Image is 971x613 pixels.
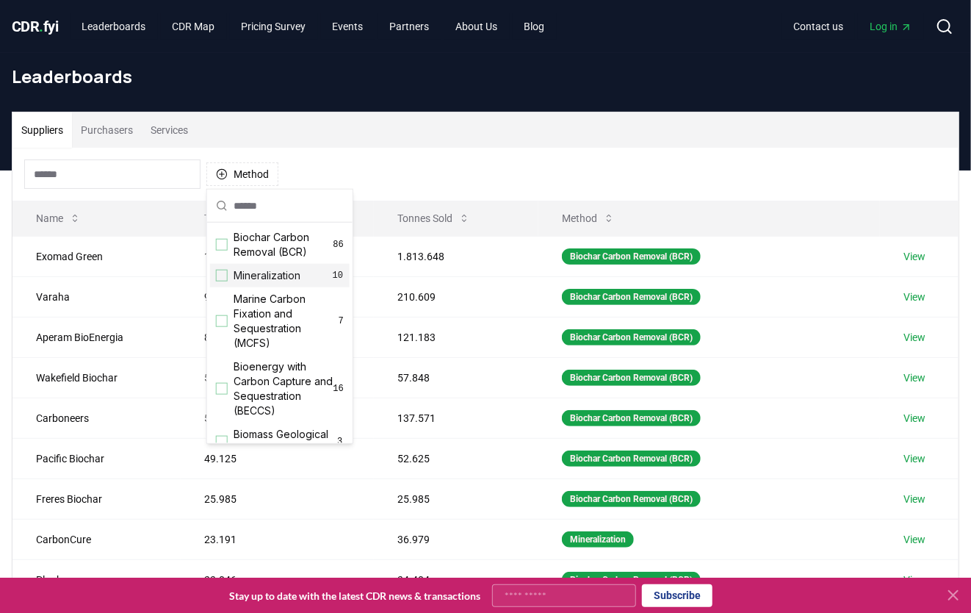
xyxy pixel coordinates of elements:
[234,292,339,351] span: Marine Carbon Fixation and Sequestration (MCFS)
[782,13,924,40] nav: Main
[562,451,701,467] div: Biochar Carbon Removal (BCR)
[142,112,197,148] button: Services
[12,438,181,478] td: Pacific Biochar
[12,317,181,357] td: Aperam BioEnergia
[562,248,701,265] div: Biochar Carbon Removal (BCR)
[234,230,333,259] span: Biochar Carbon Removal (BCR)
[12,276,181,317] td: Varaha
[161,13,227,40] a: CDR Map
[206,162,278,186] button: Method
[234,427,336,456] span: Biomass Geological Sequestration
[12,112,72,148] button: Suppliers
[12,16,59,37] a: CDR.fyi
[192,204,310,233] button: Tonnes Delivered
[513,13,557,40] a: Blog
[12,519,181,559] td: CarbonCure
[903,290,925,304] a: View
[903,249,925,264] a: View
[782,13,855,40] a: Contact us
[562,370,701,386] div: Biochar Carbon Removal (BCR)
[562,491,701,507] div: Biochar Carbon Removal (BCR)
[903,411,925,426] a: View
[24,204,93,233] button: Name
[12,398,181,438] td: Carboneers
[562,329,701,345] div: Biochar Carbon Removal (BCR)
[339,315,344,327] span: 7
[562,410,701,426] div: Biochar Carbon Removal (BCR)
[903,532,925,547] a: View
[333,383,343,395] span: 16
[562,289,701,305] div: Biochar Carbon Removal (BCR)
[562,572,701,588] div: Biochar Carbon Removal (BCR)
[71,13,557,40] nav: Main
[12,236,181,276] td: Exomad Green
[562,531,634,548] div: Mineralization
[374,236,538,276] td: 1.813.648
[12,478,181,519] td: Freres Biochar
[181,236,374,276] td: 182.445
[234,359,333,418] span: Bioenergy with Carbon Capture and Sequestration (BECCS)
[444,13,510,40] a: About Us
[40,18,44,35] span: .
[858,13,924,40] a: Log in
[181,559,374,600] td: 23.046
[234,268,300,283] span: Mineralization
[870,19,912,34] span: Log in
[181,478,374,519] td: 25.985
[903,370,925,385] a: View
[386,204,482,233] button: Tonnes Sold
[374,317,538,357] td: 121.183
[181,519,374,559] td: 23.191
[181,317,374,357] td: 89.298
[374,559,538,600] td: 34.404
[321,13,375,40] a: Events
[374,438,538,478] td: 52.625
[374,398,538,438] td: 137.571
[181,438,374,478] td: 49.125
[374,519,538,559] td: 36.979
[181,398,374,438] td: 54.377
[12,559,181,600] td: Planboo
[378,13,441,40] a: Partners
[336,436,344,448] span: 3
[230,13,318,40] a: Pricing Survey
[12,357,181,398] td: Wakefield Biochar
[71,13,158,40] a: Leaderboards
[332,270,344,282] span: 10
[12,18,59,35] span: CDR fyi
[903,573,925,587] a: View
[903,451,925,466] a: View
[374,276,538,317] td: 210.609
[181,357,374,398] td: 57.840
[903,492,925,506] a: View
[374,357,538,398] td: 57.848
[903,330,925,345] a: View
[374,478,538,519] td: 25.985
[333,239,343,251] span: 86
[12,65,959,88] h1: Leaderboards
[181,276,374,317] td: 95.276
[550,204,627,233] button: Method
[72,112,142,148] button: Purchasers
